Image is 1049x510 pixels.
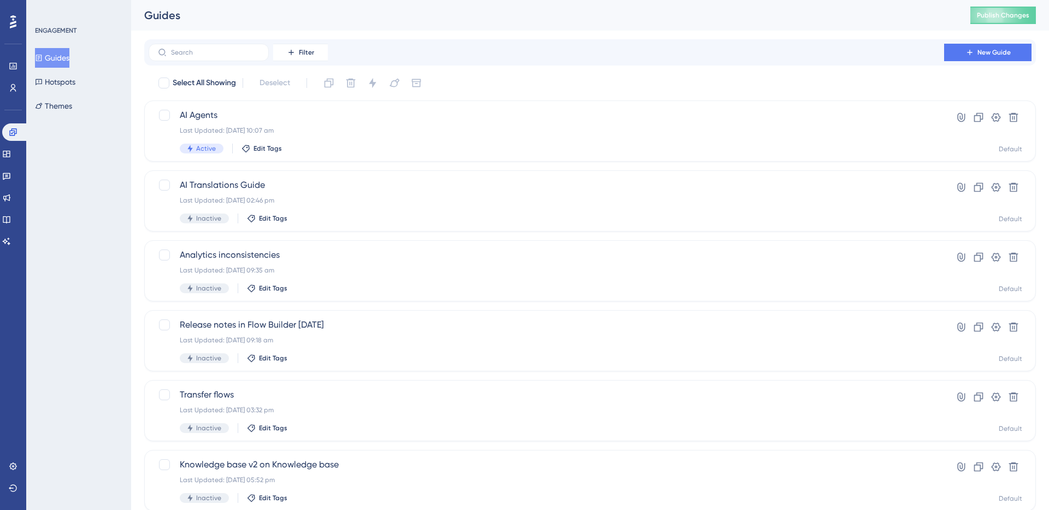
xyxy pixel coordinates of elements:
[196,494,221,502] span: Inactive
[944,44,1032,61] button: New Guide
[180,266,913,275] div: Last Updated: [DATE] 09:35 am
[999,145,1022,153] div: Default
[247,354,287,363] button: Edit Tags
[247,284,287,293] button: Edit Tags
[247,214,287,223] button: Edit Tags
[259,354,287,363] span: Edit Tags
[196,424,221,432] span: Inactive
[260,76,290,90] span: Deselect
[247,424,287,432] button: Edit Tags
[180,388,913,401] span: Transfer flows
[241,144,282,153] button: Edit Tags
[259,424,287,432] span: Edit Tags
[196,144,216,153] span: Active
[999,215,1022,223] div: Default
[171,49,260,56] input: Search
[180,458,913,471] span: Knowledge base v2 on Knowledge base
[273,44,328,61] button: Filter
[259,214,287,223] span: Edit Tags
[180,109,913,122] span: AI Agents
[35,96,72,116] button: Themes
[180,179,913,192] span: AI Translations Guide
[173,76,236,90] span: Select All Showing
[259,494,287,502] span: Edit Tags
[999,354,1022,363] div: Default
[144,8,943,23] div: Guides
[250,73,300,93] button: Deselect
[196,284,221,293] span: Inactive
[299,48,314,57] span: Filter
[196,354,221,363] span: Inactive
[259,284,287,293] span: Edit Tags
[35,72,75,92] button: Hotspots
[977,11,1029,20] span: Publish Changes
[180,476,913,484] div: Last Updated: [DATE] 05:52 pm
[999,424,1022,433] div: Default
[254,144,282,153] span: Edit Tags
[196,214,221,223] span: Inactive
[999,494,1022,503] div: Default
[247,494,287,502] button: Edit Tags
[35,48,69,68] button: Guides
[180,318,913,331] span: Release notes in Flow Builder [DATE]
[35,26,76,35] div: ENGAGEMENT
[180,336,913,345] div: Last Updated: [DATE] 09:18 am
[977,48,1011,57] span: New Guide
[180,248,913,262] span: Analytics inconsistencies
[970,7,1036,24] button: Publish Changes
[999,284,1022,293] div: Default
[180,406,913,414] div: Last Updated: [DATE] 03:32 pm
[180,196,913,205] div: Last Updated: [DATE] 02:46 pm
[180,126,913,135] div: Last Updated: [DATE] 10:07 am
